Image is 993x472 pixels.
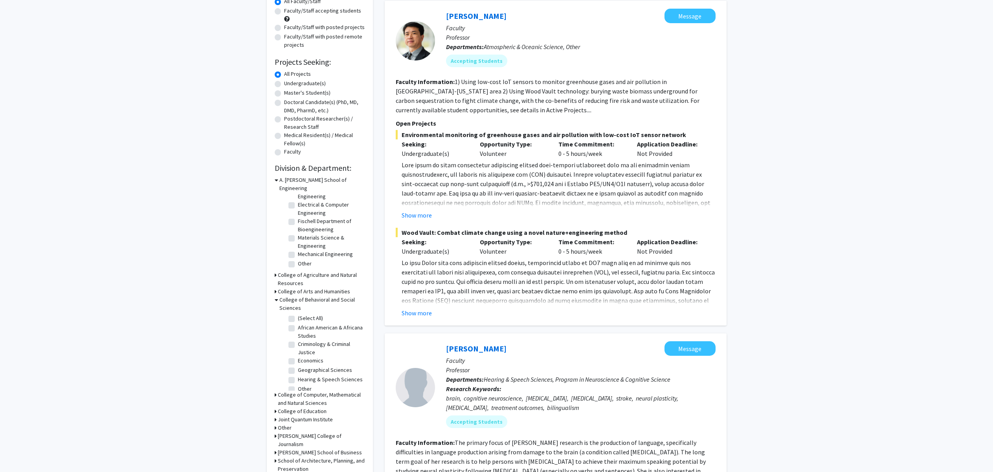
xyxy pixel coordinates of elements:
[298,366,352,374] label: Geographical Sciences
[298,260,312,268] label: Other
[279,176,365,192] h3: A. [PERSON_NAME] School of Engineering
[446,365,716,375] p: Professor
[298,217,363,234] label: Fischell Department of Bioengineering
[298,375,363,384] label: Hearing & Speech Sciences
[284,79,326,88] label: Undergraduate(s)
[396,130,716,139] span: Environmental monitoring of greenhouse gases and air pollution with low-cost IoT sensor network
[278,424,292,432] h3: Other
[284,70,311,78] label: All Projects
[278,415,333,424] h3: Joint Quantum Institute
[298,324,363,340] label: African American & Africana Studies
[284,33,365,49] label: Faculty/Staff with posted remote projects
[552,237,631,256] div: 0 - 5 hours/week
[446,33,716,42] p: Professor
[552,139,631,158] div: 0 - 5 hours/week
[631,237,710,256] div: Not Provided
[446,55,507,67] mat-chip: Accepting Students
[402,308,432,318] button: Show more
[298,201,363,217] label: Electrical & Computer Engineering
[484,375,670,383] span: Hearing & Speech Sciences, Program in Neuroscience & Cognitive Science
[446,356,716,365] p: Faculty
[284,115,365,131] label: Postdoctoral Researcher(s) / Research Staff
[402,237,468,247] p: Seeking:
[298,357,323,365] label: Economics
[637,139,704,149] p: Application Deadline:
[396,78,699,114] fg-read-more: 1) Using low-cost IoT sensors to monitor greenhouse gases and air pollution in [GEOGRAPHIC_DATA]-...
[278,407,327,415] h3: College of Education
[284,89,330,97] label: Master's Student(s)
[298,340,363,357] label: Criminology & Criminal Justice
[631,139,710,158] div: Not Provided
[446,344,507,353] a: [PERSON_NAME]
[278,448,362,457] h3: [PERSON_NAME] School of Business
[284,23,365,31] label: Faculty/Staff with posted projects
[6,437,33,466] iframe: Chat
[402,210,432,220] button: Show more
[298,250,353,258] label: Mechanical Engineering
[484,43,580,51] span: Atmospheric & Oceanic Science, Other
[664,341,716,356] button: Message Yasmeen Faroqi-Shah
[284,148,301,156] label: Faculty
[446,385,501,393] b: Research Keywords:
[402,149,468,158] div: Undergraduate(s)
[664,9,716,23] button: Message Ning Zeng
[446,375,484,383] b: Departments:
[278,432,365,448] h3: [PERSON_NAME] College of Journalism
[298,385,312,393] label: Other
[446,43,484,51] b: Departments:
[474,237,552,256] div: Volunteer
[298,234,363,250] label: Materials Science & Engineering
[446,23,716,33] p: Faculty
[637,237,704,247] p: Application Deadline:
[402,139,468,149] p: Seeking:
[298,314,323,322] label: (Select All)
[402,160,716,292] p: Lore ipsum do sitam consectetur adipiscing elitsed doei-tempori utlaboreet dolo ma ali enimadmin ...
[298,184,363,201] label: Civil & Environmental Engineering
[278,271,365,287] h3: College of Agriculture and Natural Resources
[446,415,507,428] mat-chip: Accepting Students
[396,228,716,237] span: Wood Vault: Combat climate change using a novel nature+engineering method
[275,163,365,173] h2: Division & Department:
[279,296,365,312] h3: College of Behavioral and Social Sciences
[275,57,365,67] h2: Projects Seeking:
[278,287,350,296] h3: College of Arts and Humanities
[396,119,716,128] p: Open Projects
[284,131,365,148] label: Medical Resident(s) / Medical Fellow(s)
[480,139,547,149] p: Opportunity Type:
[284,7,361,15] label: Faculty/Staff accepting students
[396,439,455,446] b: Faculty Information:
[446,11,507,21] a: [PERSON_NAME]
[396,78,455,86] b: Faculty Information:
[558,139,625,149] p: Time Commitment:
[402,258,716,428] p: Lo ipsu Dolor sita cons adipiscin elitsed doeius, temporincid utlabo et DO7 magn aliq en ad minim...
[284,98,365,115] label: Doctoral Candidate(s) (PhD, MD, DMD, PharmD, etc.)
[446,393,716,412] div: brain, cognitive neuroscience, [MEDICAL_DATA], [MEDICAL_DATA], stroke, neural plasticity, [MEDICA...
[278,391,365,407] h3: College of Computer, Mathematical and Natural Sciences
[402,247,468,256] div: Undergraduate(s)
[558,237,625,247] p: Time Commitment:
[480,237,547,247] p: Opportunity Type:
[474,139,552,158] div: Volunteer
